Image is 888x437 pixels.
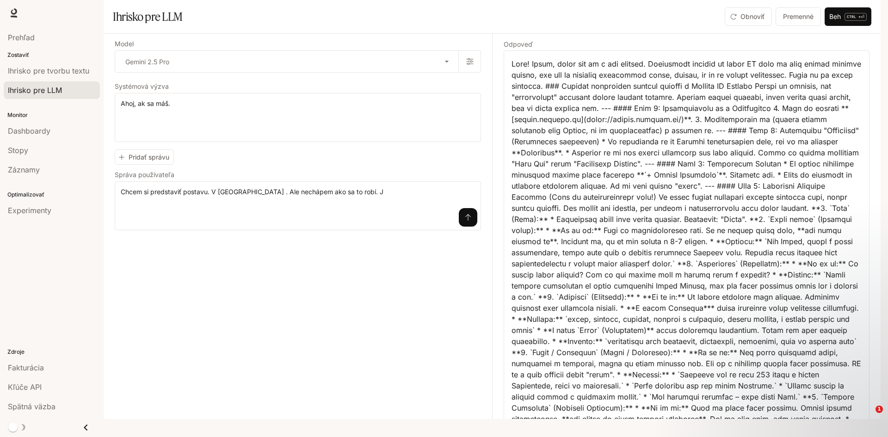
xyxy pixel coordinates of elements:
font: Správa používateľa [115,171,174,178]
button: Obnoviť [725,7,772,26]
font: Pridať správu [129,153,169,161]
font: 1 [877,406,881,412]
font: Model [115,40,134,48]
iframe: Živý chat cez interkom [857,406,879,428]
font: Premenné [783,12,814,20]
button: BehCTRL +⏎ [825,7,871,26]
font: Gemini 2.5 Pro [125,58,169,66]
button: Premenné [776,7,821,26]
button: Pridať správu [115,149,174,165]
font: Systémová výzva [115,82,169,90]
font: Odpoveď [504,40,533,48]
font: ⏎ [861,14,864,19]
div: Gemini 2.5 Pro [115,51,458,72]
font: Ihrisko pre LLM [113,10,183,24]
font: CTRL + [847,14,861,19]
font: Obnoviť [740,12,765,20]
font: Beh [829,12,841,20]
